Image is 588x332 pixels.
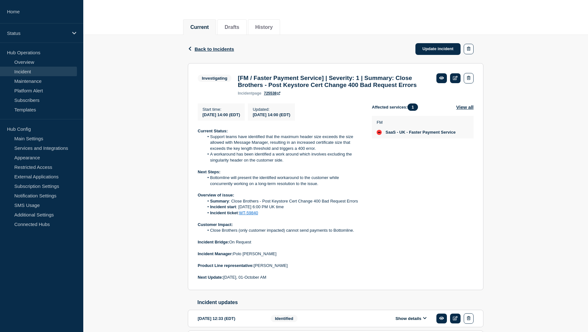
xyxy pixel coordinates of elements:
[197,300,483,305] h2: Incident updates
[204,175,362,187] li: Bottomline will present the identified workaround to the customer while concurrently working on a...
[188,46,234,52] button: Back to Incidents
[386,130,455,135] span: SaaS - UK - Faster Payment Service
[198,275,223,280] strong: Next Update:
[198,275,362,280] p: [DATE], 01-October AM
[225,24,239,30] button: Drafts
[198,169,221,174] strong: Next Steps:
[198,251,233,256] strong: Incident Manager:
[202,112,240,117] span: [DATE] 14:00 (EDT)
[190,24,209,30] button: Current
[372,103,421,111] span: Affected services:
[198,193,234,197] strong: Overview of issue:
[271,315,297,322] span: Identified
[264,91,280,96] a: 725538
[377,130,382,135] div: down
[253,107,290,112] p: Updated :
[198,263,254,268] strong: Product Line representative:
[198,263,362,269] p: [PERSON_NAME]
[198,222,233,227] strong: Customer Impact:
[204,134,362,151] li: Support teams have identified that the maximum header size exceeds the size allowed with Message ...
[198,75,231,82] span: Investigating
[238,75,430,89] h3: [FM / Faster Payment Service] | Severity: 1 | Summary: Close Brothers - Post Keystore Cert Change...
[407,103,418,111] span: 1
[393,316,428,321] button: Show details
[210,204,236,209] strong: Incident start
[204,228,362,233] li: Close Brothers (only customer impacted) cannot send payments to Bottomline.
[198,240,229,244] strong: Incident Bridge:
[456,103,474,111] button: View all
[377,120,455,125] p: FM
[198,313,261,324] div: [DATE] 12:33 (EDT)
[204,198,362,204] li: : Close Brothers - Post Keystore Cert Change 400 Bad Request Errors
[198,251,362,257] p: Polo [PERSON_NAME]
[238,91,261,96] p: page
[204,210,362,216] li: :
[195,46,234,52] span: Back to Incidents
[253,112,290,117] div: [DATE] 14:00 (EDT)
[210,210,238,215] strong: Incident ticket
[204,204,362,210] li: : [DATE] 6:00 PM UK time
[202,107,240,112] p: Start time :
[239,210,258,215] a: WT-59840
[210,199,229,203] strong: Summary
[7,30,68,36] p: Status
[204,151,362,163] li: A workaround has been identified a work around which involves excluding the singularity header on...
[198,239,362,245] p: On Request
[415,43,461,55] a: Update incident
[255,24,273,30] button: History
[238,91,252,96] span: incident
[198,129,228,133] strong: Current Status:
